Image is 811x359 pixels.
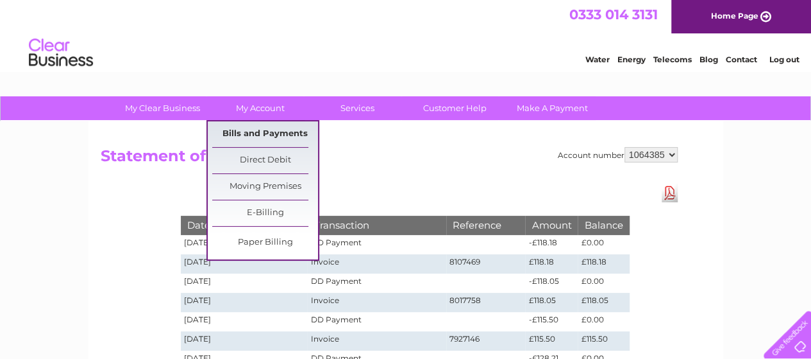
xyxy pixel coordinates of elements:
td: Invoice [307,331,446,351]
td: [DATE] [181,312,308,331]
div: Clear Business is a trading name of Verastar Limited (registered in [GEOGRAPHIC_DATA] No. 3667643... [103,7,709,62]
td: Invoice [307,293,446,312]
td: [DATE] [181,235,308,254]
td: -£115.50 [525,312,578,331]
td: £0.00 [578,312,629,331]
td: £115.50 [578,331,629,351]
a: Energy [617,55,646,64]
a: Direct Debit [212,148,318,173]
a: Moving Premises [212,174,318,200]
a: Paper Billing [212,230,318,256]
h2: Statement of Accounts [101,147,678,171]
a: My Account [207,96,313,120]
td: DD Payment [307,312,446,331]
a: Services [305,96,410,120]
a: Bills and Payments [212,121,318,147]
img: logo.png [28,33,94,73]
a: Log out [769,55,799,64]
a: Download Pdf [662,184,678,202]
td: DD Payment [307,274,446,293]
td: DD Payment [307,235,446,254]
td: 8107469 [446,254,526,274]
td: Invoice [307,254,446,274]
th: Date [181,216,308,234]
td: 8017758 [446,293,526,312]
a: My Clear Business [110,96,215,120]
th: Reference [446,216,526,234]
td: -£118.05 [525,274,578,293]
a: Customer Help [402,96,508,120]
td: 7927146 [446,331,526,351]
td: -£118.18 [525,235,578,254]
td: £118.05 [525,293,578,312]
td: [DATE] [181,331,308,351]
td: £118.18 [578,254,629,274]
th: Amount [525,216,578,234]
td: [DATE] [181,274,308,293]
th: Transaction [307,216,446,234]
a: Telecoms [653,55,692,64]
td: £0.00 [578,274,629,293]
td: £118.05 [578,293,629,312]
a: Make A Payment [499,96,605,120]
td: [DATE] [181,293,308,312]
a: E-Billing [212,200,318,226]
a: 0333 014 3131 [569,6,658,22]
th: Balance [578,216,629,234]
td: £115.50 [525,331,578,351]
div: Account number [558,147,678,162]
a: Blog [699,55,718,64]
a: Water [585,55,610,64]
td: [DATE] [181,254,308,274]
td: £118.18 [525,254,578,274]
a: Contact [726,55,757,64]
td: £0.00 [578,235,629,254]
